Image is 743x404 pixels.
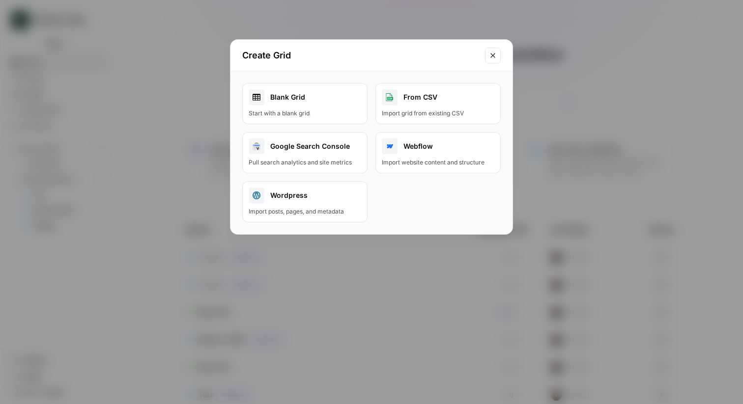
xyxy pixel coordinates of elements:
[382,138,494,154] div: Webflow
[242,83,368,124] a: Blank GridStart with a blank grid
[382,158,494,167] div: Import website content and structure
[242,132,368,173] button: Google Search ConsolePull search analytics and site metrics
[249,138,361,154] div: Google Search Console
[249,109,361,118] div: Start with a blank grid
[249,89,361,105] div: Blank Grid
[242,181,368,222] button: WordpressImport posts, pages, and metadata
[249,188,361,203] div: Wordpress
[375,132,501,173] button: WebflowImport website content and structure
[375,83,501,124] button: From CSVImport grid from existing CSV
[249,158,361,167] div: Pull search analytics and site metrics
[382,89,494,105] div: From CSV
[249,207,361,216] div: Import posts, pages, and metadata
[242,49,479,62] h2: Create Grid
[485,48,501,63] button: Close modal
[382,109,494,118] div: Import grid from existing CSV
